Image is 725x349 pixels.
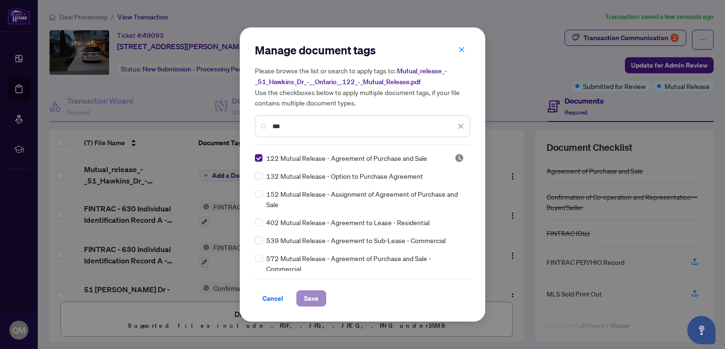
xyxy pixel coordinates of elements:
[296,290,326,306] button: Save
[458,46,465,53] span: close
[455,153,464,163] img: status
[255,65,470,108] h5: Please browse the list or search to apply tags to: Use the checkboxes below to apply multiple doc...
[266,253,464,274] span: 572 Mutual Release - Agreement of Purchase and Sale - Commercial
[266,217,430,227] span: 402 Mutual Release - Agreement to Lease - Residential
[455,153,464,163] span: Pending Review
[457,123,464,130] span: close
[266,171,423,181] span: 132 Mutual Release - Option to Purchase Agreement
[304,291,319,306] span: Save
[262,291,283,306] span: Cancel
[266,153,427,163] span: 122 Mutual Release - Agreement of Purchase and Sale
[255,290,291,306] button: Cancel
[266,189,464,209] span: 152 Mutual Release - Assignment of Agreement of Purchase and Sale
[255,43,470,58] h2: Manage document tags
[687,316,716,344] button: Open asap
[266,235,446,245] span: 539 Mutual Release - Agreement to Sub-Lease - Commercial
